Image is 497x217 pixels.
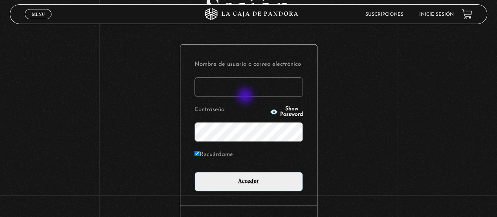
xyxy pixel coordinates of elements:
[194,104,268,116] label: Contraseña
[194,151,200,156] input: Recuérdame
[270,106,303,117] button: Show Password
[419,12,454,17] a: Inicie sesión
[194,149,233,161] label: Recuérdame
[32,12,45,17] span: Menu
[365,12,403,17] a: Suscripciones
[29,19,48,24] span: Cerrar
[280,106,303,117] span: Show Password
[462,9,472,20] a: View your shopping cart
[194,172,303,191] input: Acceder
[194,59,303,71] label: Nombre de usuario o correo electrónico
